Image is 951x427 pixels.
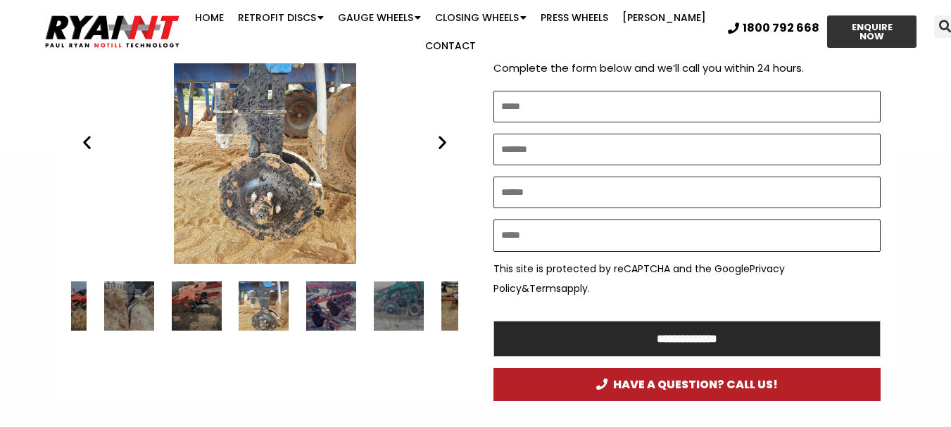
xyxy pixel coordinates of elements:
[827,15,917,48] a: ENQUIRE NOW
[493,259,881,298] p: This site is protected by reCAPTCHA and the Google & apply.
[239,281,289,331] div: RYAN NT Retrofit Double Discs
[728,23,819,34] a: 1800 792 668
[184,4,717,60] nav: Menu
[307,281,357,331] div: 21 / 34
[239,281,289,331] div: 20 / 34
[493,58,881,78] p: Complete the form below and we’ll call you within 24 hours.
[840,23,905,41] span: ENQUIRE NOW
[529,281,561,295] a: Terms
[441,281,491,331] div: 23 / 34
[231,4,331,32] a: Retrofit Discs
[78,134,96,151] div: Previous slide
[428,4,534,32] a: Closing Wheels
[42,10,183,53] img: Ryan NT logo
[434,134,451,151] div: Next slide
[71,21,458,264] div: Slides
[743,23,819,34] span: 1800 792 668
[418,32,483,60] a: Contact
[188,4,231,32] a: Home
[493,368,881,401] a: HAVE A QUESTION? CALL US!
[71,21,458,264] div: 20 / 34
[172,281,222,331] div: 19 / 34
[104,281,154,331] div: 18 / 34
[374,281,424,331] div: 22 / 34
[596,378,778,390] span: HAVE A QUESTION? CALL US!
[331,4,428,32] a: Gauge Wheels
[71,281,458,331] div: Slides Slides
[534,4,615,32] a: Press Wheels
[615,4,713,32] a: [PERSON_NAME]
[493,262,785,295] a: Privacy Policy
[37,281,87,331] div: 17 / 34
[71,21,458,264] div: RYAN NT Retrofit Double Discs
